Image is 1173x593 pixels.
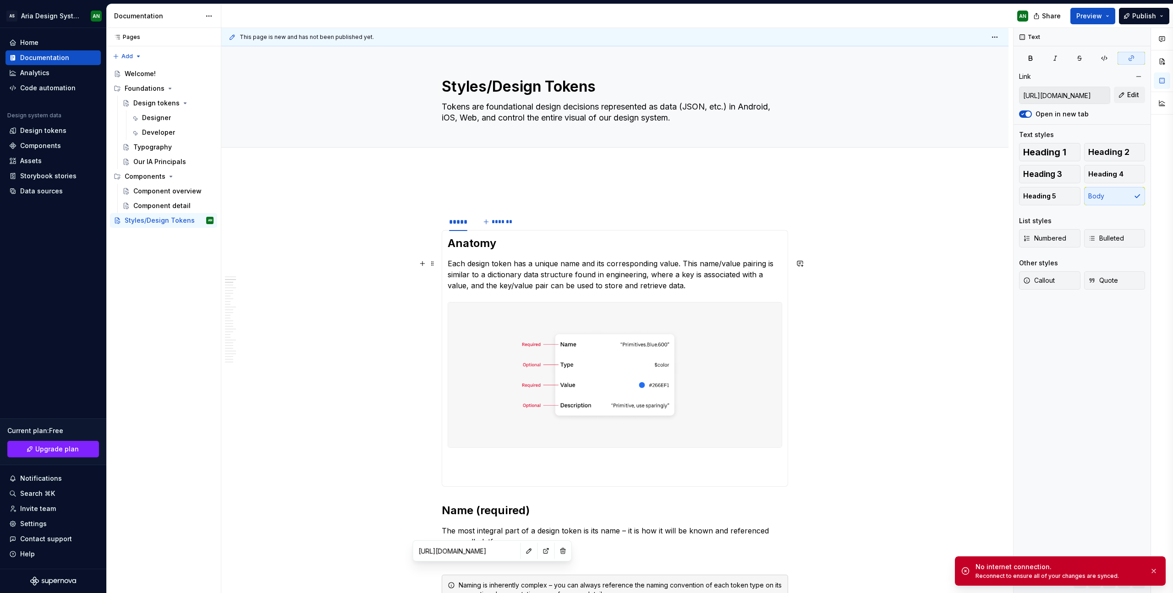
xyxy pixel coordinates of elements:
[110,169,217,184] div: Components
[20,534,72,544] div: Contact support
[20,156,42,165] div: Assets
[1084,143,1146,161] button: Heading 2
[2,6,104,26] button: ASAria Design SystemAN
[5,486,101,501] button: Search ⌘K
[20,38,38,47] div: Home
[1127,90,1139,99] span: Edit
[1023,234,1066,243] span: Numbered
[442,503,788,518] h2: Name (required)
[240,33,374,41] span: This page is new and has not been published yet.
[119,198,217,213] a: Component detail
[110,33,140,41] div: Pages
[30,577,76,586] svg: Supernova Logo
[976,562,1142,571] div: No internet connection.
[133,99,180,108] div: Design tokens
[20,504,56,513] div: Invite team
[20,53,69,62] div: Documentation
[1132,11,1156,21] span: Publish
[1119,8,1169,24] button: Publish
[5,516,101,531] a: Settings
[133,201,191,210] div: Component detail
[1019,143,1080,161] button: Heading 1
[7,112,61,119] div: Design system data
[1019,12,1026,20] div: AN
[142,113,171,122] div: Designer
[20,126,66,135] div: Design tokens
[110,50,144,63] button: Add
[7,426,99,435] div: Current plan : Free
[1114,87,1145,103] button: Edit
[448,236,782,251] h2: Anatomy
[110,213,217,228] a: Styles/Design TokensAN
[5,154,101,168] a: Assets
[110,66,217,81] a: Welcome!
[208,216,212,225] div: AN
[119,184,217,198] a: Component overview
[1029,8,1067,24] button: Share
[125,84,164,93] div: Foundations
[20,68,49,77] div: Analytics
[1019,216,1052,225] div: List styles
[1023,148,1066,157] span: Heading 1
[5,123,101,138] a: Design tokens
[1019,165,1080,183] button: Heading 3
[133,187,202,196] div: Component overview
[440,99,786,125] textarea: Tokens are foundational design decisions represented as data (JSON, etc.) in Android, iOS, Web, a...
[1019,229,1080,247] button: Numbered
[1019,72,1031,81] div: Link
[5,81,101,95] a: Code automation
[35,445,79,454] span: Upgrade plan
[1023,170,1062,179] span: Heading 3
[1088,170,1124,179] span: Heading 4
[448,302,782,447] img: 8fe869f1-9d54-4ae7-936f-f405b0003f50.png
[1023,276,1055,285] span: Callout
[125,69,156,78] div: Welcome!
[110,66,217,228] div: Page tree
[1084,229,1146,247] button: Bulleted
[133,143,172,152] div: Typography
[5,138,101,153] a: Components
[119,154,217,169] a: Our IA Principals
[5,547,101,561] button: Help
[20,171,77,181] div: Storybook stories
[1036,110,1089,119] label: Open in new tab
[1076,11,1102,21] span: Preview
[1019,187,1080,205] button: Heading 5
[5,50,101,65] a: Documentation
[5,532,101,546] button: Contact support
[5,471,101,486] button: Notifications
[121,53,133,60] span: Add
[119,140,217,154] a: Typography
[20,519,47,528] div: Settings
[1042,11,1061,21] span: Share
[1088,148,1129,157] span: Heading 2
[1084,271,1146,290] button: Quote
[20,141,61,150] div: Components
[20,489,55,498] div: Search ⌘K
[440,76,786,98] textarea: Styles/Design Tokens
[20,474,62,483] div: Notifications
[1084,165,1146,183] button: Heading 4
[1088,276,1118,285] span: Quote
[133,157,186,166] div: Our IA Principals
[7,441,99,457] a: Upgrade plan
[5,169,101,183] a: Storybook stories
[6,11,17,22] div: AS
[20,83,76,93] div: Code automation
[21,11,80,21] div: Aria Design System
[125,216,195,225] div: Styles/Design Tokens
[127,110,217,125] a: Designer
[20,549,35,559] div: Help
[125,172,165,181] div: Components
[5,184,101,198] a: Data sources
[1088,234,1124,243] span: Bulleted
[448,258,782,291] p: Each design token has a unique name and its corresponding value. This name/value pairing is simil...
[110,81,217,96] div: Foundations
[20,187,63,196] div: Data sources
[1023,192,1056,201] span: Heading 5
[976,572,1142,580] div: Reconnect to ensure all of your changes are synced.
[127,125,217,140] a: Developer
[93,12,100,20] div: AN
[1019,271,1080,290] button: Callout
